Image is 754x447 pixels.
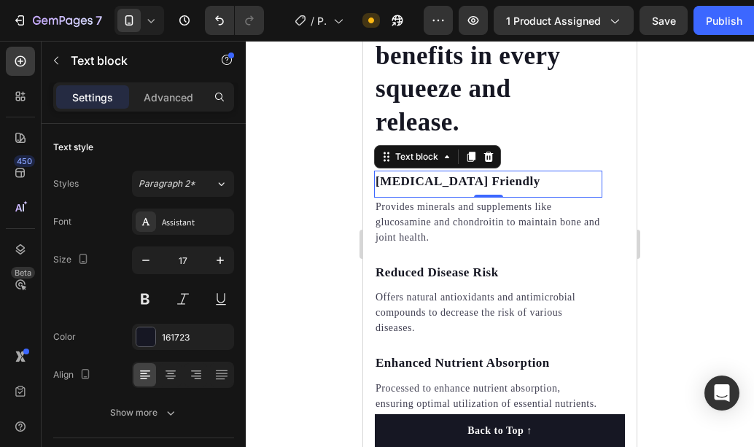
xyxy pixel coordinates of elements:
div: Assistant [162,216,230,229]
div: Text block [29,109,78,123]
iframe: Design area [363,41,637,447]
div: Back to Top ↑ [104,382,169,397]
div: Align [53,365,94,385]
div: Color [53,330,76,343]
div: Beta [11,267,35,279]
span: Product Page - [DATE] 17:05:33 [317,13,327,28]
div: Rich Text Editor. Editing area: main [11,130,239,152]
div: Font [53,215,71,228]
p: Offers natural antioxidants and antimicrobial compounds to decrease the risk of various diseases. [12,249,238,295]
p: [MEDICAL_DATA] Friendly [12,131,238,150]
p: 7 [96,12,102,29]
div: Publish [706,13,742,28]
button: 7 [6,6,109,35]
p: Provides minerals and supplements like glucosamine and chondroitin to maintain bone and joint hea... [12,158,238,204]
p: Settings [72,90,113,105]
div: Undo/Redo [205,6,264,35]
div: Text style [53,141,93,154]
span: Paragraph 2* [139,177,195,190]
div: Open Intercom Messenger [704,376,739,411]
button: 1 product assigned [494,6,634,35]
button: Save [640,6,688,35]
span: 1 product assigned [506,13,601,28]
div: 450 [14,155,35,167]
p: Reduced Disease Risk [12,222,238,241]
button: Show more [53,400,234,426]
div: Show more [110,405,178,420]
p: Enhanced Nutrient Absorption [12,313,238,332]
span: / [311,13,314,28]
p: Text block [71,52,195,69]
p: Processed to enhance nutrient absorption, ensuring optimal utilization of essential nutrients. [12,340,238,370]
button: Paragraph 2* [132,171,234,197]
div: 161723 [162,331,230,344]
div: Styles [53,177,79,190]
div: Size [53,250,92,270]
span: Save [652,15,676,27]
button: Back to Top ↑ [12,373,262,406]
p: Advanced [144,90,193,105]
